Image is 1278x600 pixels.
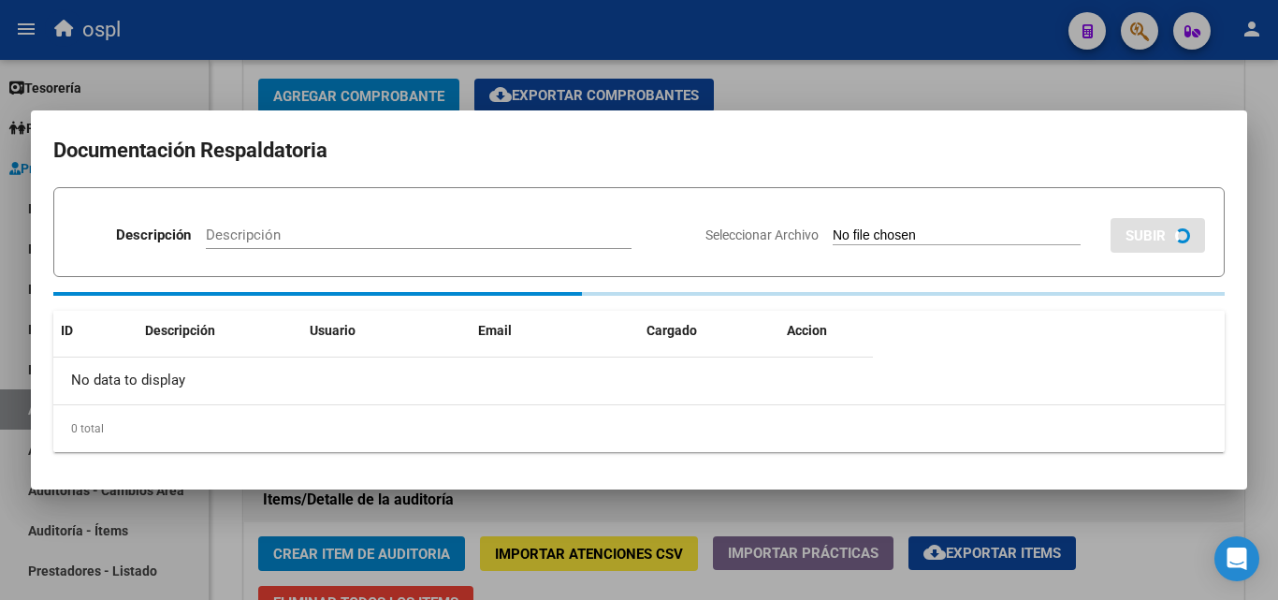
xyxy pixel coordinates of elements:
datatable-header-cell: Email [471,311,639,351]
div: 0 total [53,405,1225,452]
span: Email [478,323,512,338]
datatable-header-cell: Accion [779,311,873,351]
div: No data to display [53,358,873,404]
button: SUBIR [1111,218,1205,253]
datatable-header-cell: ID [53,311,138,351]
span: Seleccionar Archivo [705,227,819,242]
span: SUBIR [1126,227,1166,244]
span: Usuario [310,323,356,338]
span: ID [61,323,73,338]
p: Descripción [116,225,191,246]
datatable-header-cell: Usuario [302,311,471,351]
span: Descripción [145,323,215,338]
span: Cargado [646,323,697,338]
h2: Documentación Respaldatoria [53,133,1225,168]
datatable-header-cell: Descripción [138,311,302,351]
span: Accion [787,323,827,338]
datatable-header-cell: Cargado [639,311,779,351]
div: Open Intercom Messenger [1214,536,1259,581]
